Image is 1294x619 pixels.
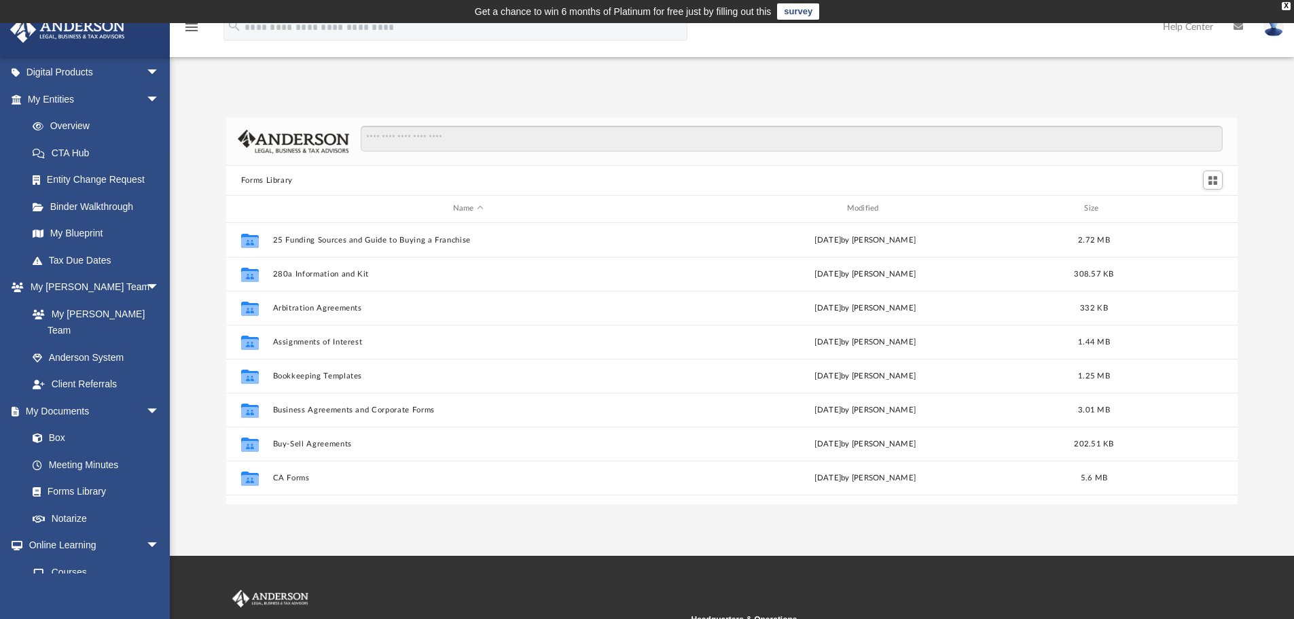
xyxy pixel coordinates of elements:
[1074,440,1113,447] span: 202.51 KB
[183,26,200,35] a: menu
[361,126,1223,152] input: Search files and folders
[272,406,664,414] button: Business Agreements and Corporate Forms
[1078,338,1110,345] span: 1.44 MB
[1078,236,1110,243] span: 2.72 MB
[10,274,173,301] a: My [PERSON_NAME] Teamarrow_drop_down
[19,505,173,532] a: Notarize
[1080,304,1108,311] span: 332 KB
[670,438,1061,450] div: [DATE] by [PERSON_NAME]
[19,193,180,220] a: Binder Walkthrough
[272,440,664,448] button: Buy-Sell Agreements
[230,590,311,607] img: Anderson Advisors Platinum Portal
[670,370,1061,382] div: [DATE] by [PERSON_NAME]
[1080,474,1107,481] span: 5.6 MB
[10,397,173,425] a: My Documentsarrow_drop_down
[1078,372,1110,379] span: 1.25 MB
[146,274,173,302] span: arrow_drop_down
[272,270,664,279] button: 280a Information and Kit
[272,236,664,245] button: 25 Funding Sources and Guide to Buying a Franchise
[232,202,266,215] div: id
[1263,17,1284,37] img: User Pic
[1282,2,1291,10] div: close
[670,268,1061,280] div: [DATE] by [PERSON_NAME]
[227,18,242,33] i: search
[241,175,293,187] button: Forms Library
[19,300,166,344] a: My [PERSON_NAME] Team
[272,304,664,313] button: Arbitration Agreements
[1074,270,1113,277] span: 308.57 KB
[1066,202,1121,215] div: Size
[10,59,180,86] a: Digital Productsarrow_drop_down
[146,532,173,560] span: arrow_drop_down
[19,559,173,586] a: Courses
[272,474,664,482] button: CA Forms
[19,139,180,166] a: CTA Hub
[226,223,1238,504] div: grid
[670,472,1061,484] div: [DATE] by [PERSON_NAME]
[183,19,200,35] i: menu
[777,3,819,20] a: survey
[146,397,173,425] span: arrow_drop_down
[19,247,180,274] a: Tax Due Dates
[19,220,173,247] a: My Blueprint
[272,338,664,347] button: Assignments of Interest
[670,404,1061,416] div: [DATE] by [PERSON_NAME]
[19,451,173,478] a: Meeting Minutes
[669,202,1060,215] div: Modified
[475,3,772,20] div: Get a chance to win 6 months of Platinum for free just by filling out this
[670,336,1061,348] div: [DATE] by [PERSON_NAME]
[146,59,173,87] span: arrow_drop_down
[670,302,1061,314] div: [DATE] by [PERSON_NAME]
[10,86,180,113] a: My Entitiesarrow_drop_down
[19,371,173,398] a: Client Referrals
[19,425,166,452] a: Box
[6,16,129,43] img: Anderson Advisors Platinum Portal
[272,372,664,381] button: Bookkeeping Templates
[19,113,180,140] a: Overview
[1203,171,1223,190] button: Switch to Grid View
[19,478,166,506] a: Forms Library
[10,532,173,559] a: Online Learningarrow_drop_down
[1127,202,1222,215] div: id
[146,86,173,113] span: arrow_drop_down
[19,344,173,371] a: Anderson System
[670,234,1061,246] div: [DATE] by [PERSON_NAME]
[272,202,663,215] div: Name
[19,166,180,194] a: Entity Change Request
[1078,406,1110,413] span: 3.01 MB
